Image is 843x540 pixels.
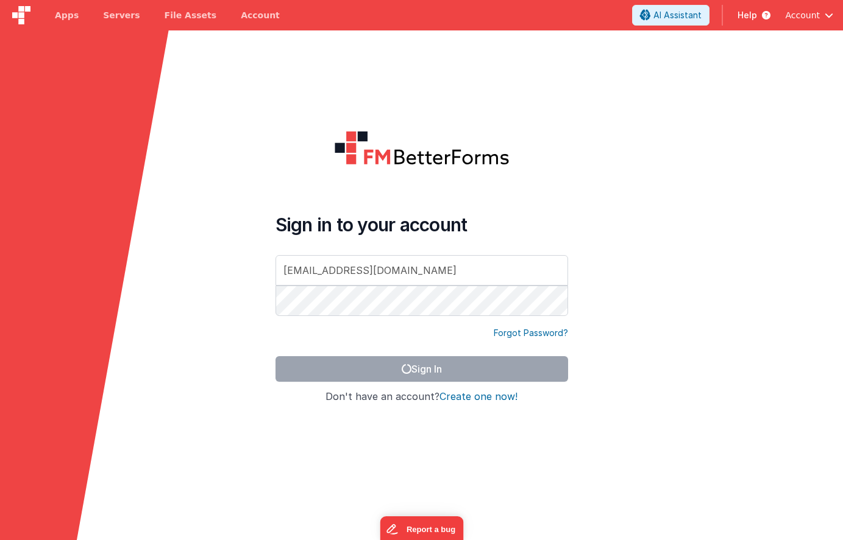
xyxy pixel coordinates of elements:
[55,9,79,21] span: Apps
[785,9,820,21] span: Account
[738,9,757,21] span: Help
[276,391,568,402] h4: Don't have an account?
[276,255,568,286] input: Email Address
[276,356,568,382] button: Sign In
[165,9,217,21] span: File Assets
[276,214,568,236] h4: Sign in to your account
[494,327,568,339] a: Forgot Password?
[103,9,140,21] span: Servers
[785,9,833,21] button: Account
[632,5,710,26] button: AI Assistant
[653,9,702,21] span: AI Assistant
[439,391,518,402] button: Create one now!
